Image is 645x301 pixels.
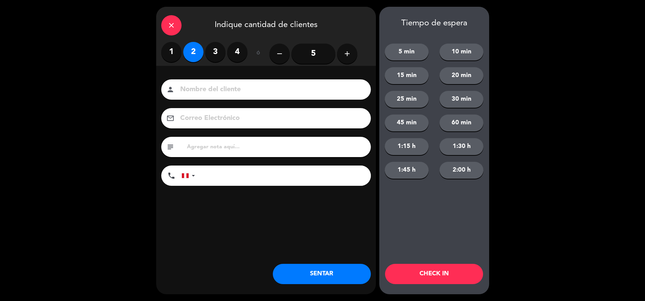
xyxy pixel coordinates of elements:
[161,42,182,62] label: 1
[180,112,362,124] input: Correo Electrónico
[385,162,429,179] button: 1:45 h
[439,67,483,84] button: 20 min
[385,264,483,284] button: CHECK IN
[385,91,429,108] button: 25 min
[276,50,284,58] i: remove
[183,42,204,62] label: 2
[439,44,483,60] button: 10 min
[343,50,351,58] i: add
[379,19,489,28] div: Tiempo de espera
[385,67,429,84] button: 15 min
[166,114,174,122] i: email
[439,138,483,155] button: 1:30 h
[273,264,371,284] button: SENTAR
[385,115,429,131] button: 45 min
[385,138,429,155] button: 1:15 h
[167,21,175,29] i: close
[227,42,247,62] label: 4
[247,42,269,66] div: ó
[166,85,174,94] i: person
[439,115,483,131] button: 60 min
[205,42,225,62] label: 3
[186,142,366,152] input: Agregar nota aquí...
[337,44,357,64] button: add
[180,84,362,96] input: Nombre del cliente
[439,91,483,108] button: 30 min
[439,162,483,179] button: 2:00 h
[269,44,290,64] button: remove
[182,166,197,185] div: Peru (Perú): +51
[156,7,376,42] div: Indique cantidad de clientes
[167,172,175,180] i: phone
[166,143,174,151] i: subject
[385,44,429,60] button: 5 min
